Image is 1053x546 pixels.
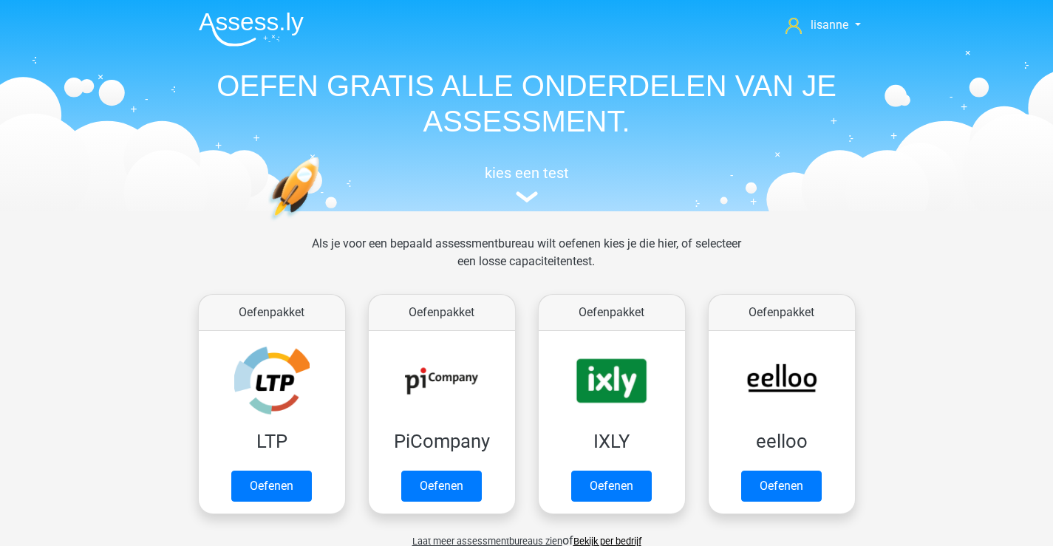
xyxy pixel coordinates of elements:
img: Assessly [199,12,304,47]
img: assessment [516,191,538,202]
div: Als je voor een bepaald assessmentbureau wilt oefenen kies je die hier, of selecteer een losse ca... [300,235,753,288]
a: Oefenen [741,471,822,502]
img: oefenen [268,157,377,290]
h1: OEFEN GRATIS ALLE ONDERDELEN VAN JE ASSESSMENT. [187,68,867,139]
a: kies een test [187,164,867,203]
a: Oefenen [571,471,652,502]
a: Oefenen [231,471,312,502]
h5: kies een test [187,164,867,182]
a: Oefenen [401,471,482,502]
a: lisanne [780,16,866,34]
span: lisanne [811,18,848,32]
